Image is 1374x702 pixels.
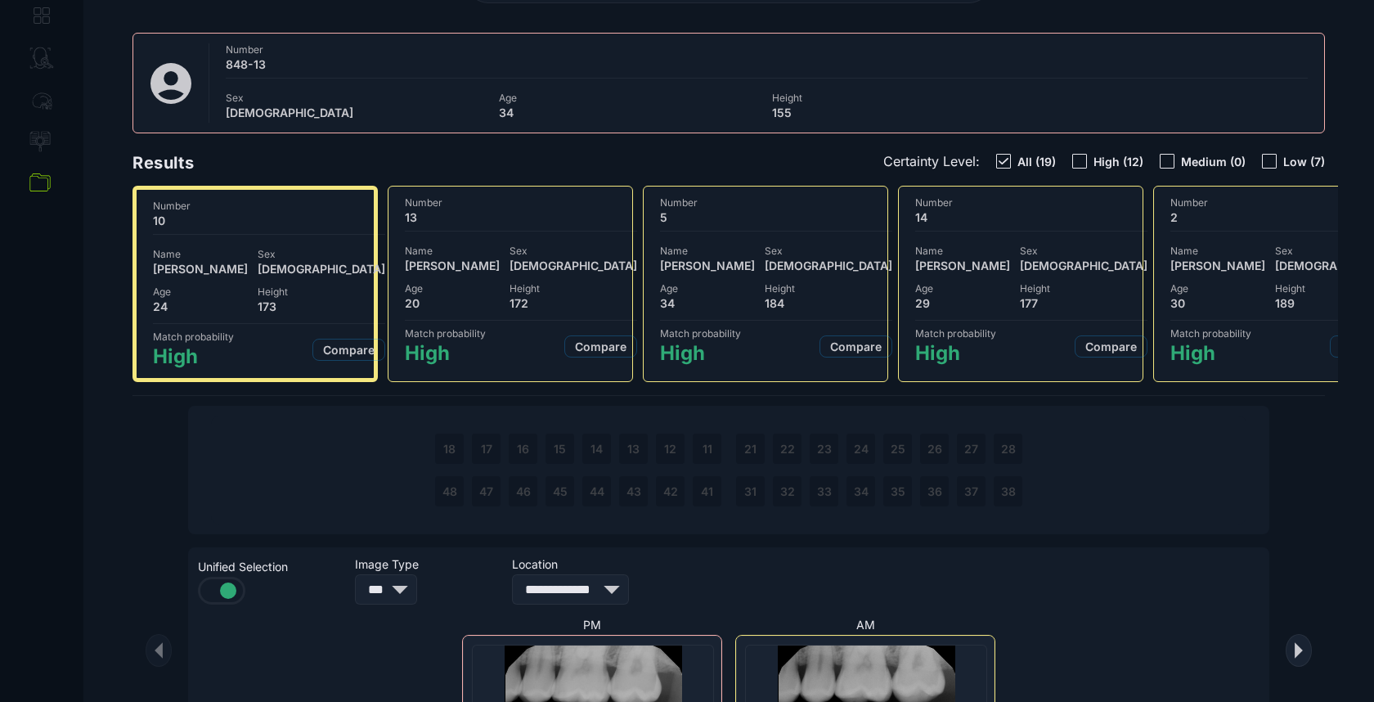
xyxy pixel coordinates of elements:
[481,442,492,456] span: 17
[153,299,248,313] span: 24
[703,442,712,456] span: 11
[819,335,892,358] button: Compare
[915,282,1010,295] span: Age
[226,106,489,119] span: [DEMOGRAPHIC_DATA]
[564,335,637,358] button: Compare
[915,341,996,365] span: High
[927,442,942,456] span: 26
[927,484,942,498] span: 36
[765,259,892,272] span: [DEMOGRAPHIC_DATA]
[405,327,486,340] span: Match probability
[405,341,486,365] span: High
[590,484,604,498] span: 44
[883,153,980,169] span: Certainty Level:
[627,442,640,456] span: 13
[765,296,892,310] span: 184
[1075,335,1147,358] button: Compare
[153,248,248,260] span: Name
[517,442,529,456] span: 16
[765,282,892,295] span: Height
[323,343,375,357] span: Compare
[1020,259,1147,272] span: [DEMOGRAPHIC_DATA]
[780,484,795,498] span: 32
[1170,259,1265,272] span: [PERSON_NAME]
[479,484,493,498] span: 47
[258,248,385,260] span: Sex
[891,484,905,498] span: 35
[1085,340,1137,353] span: Compare
[226,92,489,104] span: Sex
[442,484,457,498] span: 48
[499,92,762,104] span: Age
[153,200,385,212] span: Number
[1093,155,1143,169] span: High (12)
[701,484,713,498] span: 41
[817,442,832,456] span: 23
[664,442,676,456] span: 12
[132,153,194,173] span: Results
[405,282,500,295] span: Age
[854,442,869,456] span: 24
[516,484,531,498] span: 46
[663,484,678,498] span: 42
[443,442,456,456] span: 18
[553,484,568,498] span: 45
[405,259,500,272] span: [PERSON_NAME]
[915,245,1010,257] span: Name
[915,210,1147,224] span: 14
[512,557,659,571] span: Location
[660,327,741,340] span: Match probability
[405,196,637,209] span: Number
[915,259,1010,272] span: [PERSON_NAME]
[1001,442,1016,456] span: 28
[146,59,195,108] img: svg%3e
[590,442,603,456] span: 14
[744,484,757,498] span: 31
[660,296,755,310] span: 34
[660,282,755,295] span: Age
[915,196,1147,209] span: Number
[226,43,1308,56] span: Number
[1170,341,1251,365] span: High
[1020,245,1147,257] span: Sex
[891,442,905,456] span: 25
[660,196,892,209] span: Number
[1001,484,1016,498] span: 38
[744,442,757,456] span: 21
[964,484,978,498] span: 37
[575,340,626,353] span: Compare
[258,262,385,276] span: [DEMOGRAPHIC_DATA]
[510,282,637,295] span: Height
[153,214,385,227] span: 10
[1170,296,1265,310] span: 30
[405,245,500,257] span: Name
[153,331,234,343] span: Match probability
[1170,327,1251,340] span: Match probability
[830,340,882,353] span: Compare
[1020,282,1147,295] span: Height
[258,286,385,298] span: Height
[780,442,795,456] span: 22
[817,484,832,498] span: 33
[1017,155,1056,169] span: All (19)
[312,339,385,361] button: Compare
[626,484,641,498] span: 43
[1020,296,1147,310] span: 177
[1170,282,1265,295] span: Age
[765,245,892,257] span: Sex
[660,341,741,365] span: High
[405,210,637,224] span: 13
[1181,155,1246,169] span: Medium (0)
[854,484,869,498] span: 34
[1170,245,1265,257] span: Name
[856,618,875,632] span: AM
[772,106,1035,119] span: 155
[660,210,892,224] span: 5
[499,106,762,119] span: 34
[153,344,234,368] span: High
[1283,155,1325,169] span: Low (7)
[583,618,601,632] span: PM
[660,245,755,257] span: Name
[198,560,345,574] span: Unified Selection
[772,92,1035,104] span: Height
